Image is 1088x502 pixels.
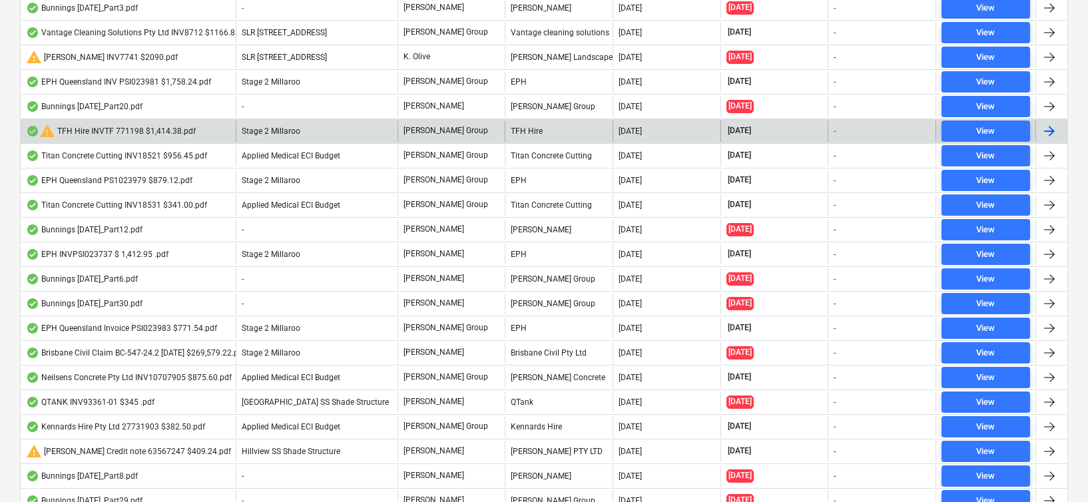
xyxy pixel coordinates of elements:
[26,348,39,358] div: OCR finished
[404,273,464,284] p: [PERSON_NAME]
[834,225,836,234] div: -
[242,373,340,382] span: Applied Medical ECI Budget
[26,101,142,112] div: Bunnings [DATE]_Part20.pdf
[505,121,613,142] div: TFH Hire
[726,322,752,334] span: [DATE]
[834,422,836,431] div: -
[976,198,995,213] div: View
[505,170,613,191] div: EPH
[976,148,995,164] div: View
[242,151,340,160] span: Applied Medical ECI Budget
[834,299,836,308] div: -
[26,249,39,260] div: OCR finished
[26,123,196,139] div: TFH Hire INVTF 771198 $1,414.38.pdf
[619,28,642,37] div: [DATE]
[976,419,995,435] div: View
[942,219,1030,240] button: View
[942,145,1030,166] button: View
[404,396,464,407] p: [PERSON_NAME]
[619,77,642,87] div: [DATE]
[619,373,642,382] div: [DATE]
[242,250,300,259] span: Stage 2 Millaroo
[404,445,464,457] p: [PERSON_NAME]
[505,47,613,68] div: [PERSON_NAME] Landscape Architects
[505,342,613,364] div: Brisbane Civil Pty Ltd
[242,126,300,136] span: Stage 2 Millaroo
[942,367,1030,388] button: View
[619,324,642,333] div: [DATE]
[242,447,340,456] span: Hillview SS Shade Structure
[619,151,642,160] div: [DATE]
[834,53,836,62] div: -
[404,174,488,186] p: [PERSON_NAME] Group
[834,250,836,259] div: -
[619,348,642,358] div: [DATE]
[942,268,1030,290] button: View
[505,194,613,216] div: Titan Concrete Cutting
[976,50,995,65] div: View
[619,200,642,210] div: [DATE]
[242,53,327,62] span: SLR 2 Millaroo Drive
[242,77,300,87] span: Stage 2 Millaroo
[26,421,39,432] div: OCR finished
[404,470,464,481] p: [PERSON_NAME]
[26,443,42,459] span: warning
[834,126,836,136] div: -
[404,298,464,309] p: [PERSON_NAME]
[726,297,754,310] span: [DATE]
[26,175,39,186] div: OCR finished
[242,299,244,308] span: -
[976,296,995,312] div: View
[976,25,995,41] div: View
[505,465,613,487] div: [PERSON_NAME]
[26,323,39,334] div: OCR finished
[26,49,42,65] span: warning
[505,441,613,462] div: [PERSON_NAME] PTY LTD
[976,222,995,238] div: View
[942,318,1030,339] button: View
[834,471,836,481] div: -
[26,200,39,210] div: OCR finished
[242,274,244,284] span: -
[976,99,995,115] div: View
[976,370,995,385] div: View
[976,395,995,410] div: View
[505,71,613,93] div: EPH
[619,274,642,284] div: [DATE]
[726,174,752,186] span: [DATE]
[726,223,754,236] span: [DATE]
[26,249,168,260] div: EPH INVPSI023737 $ 1,412.95 .pdf
[242,471,244,481] span: -
[26,150,39,161] div: OCR finished
[26,150,207,161] div: Titan Concrete Cutting INV18521 $956.45.pdf
[976,272,995,287] div: View
[26,200,207,210] div: Titan Concrete Cutting INV18531 $341.00.pdf
[404,2,464,13] p: [PERSON_NAME]
[834,151,836,160] div: -
[726,346,754,359] span: [DATE]
[834,373,836,382] div: -
[834,77,836,87] div: -
[26,348,246,358] div: Brisbane Civil Claim BC-547-24.2 [DATE] $269,579.22.pdf
[619,3,642,13] div: [DATE]
[726,51,754,63] span: [DATE]
[404,248,464,260] p: [PERSON_NAME]
[242,422,340,431] span: Applied Medical ECI Budget
[26,274,138,284] div: Bunnings [DATE]_Part6.pdf
[726,469,754,482] span: [DATE]
[942,244,1030,265] button: View
[726,199,752,210] span: [DATE]
[942,71,1030,93] button: View
[976,75,995,90] div: View
[942,47,1030,68] button: View
[619,126,642,136] div: [DATE]
[242,324,300,333] span: Stage 2 Millaroo
[26,27,39,38] div: OCR finished
[26,443,231,459] div: [PERSON_NAME] Credit note 63567247 $409.24.pdf
[942,22,1030,43] button: View
[976,469,995,484] div: View
[976,346,995,361] div: View
[26,372,232,383] div: Neilsens Concrete Pty Ltd INV10707905 $875.60.pdf
[834,3,836,13] div: -
[26,175,192,186] div: EPH Queensland PS1023979 $879.12.pdf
